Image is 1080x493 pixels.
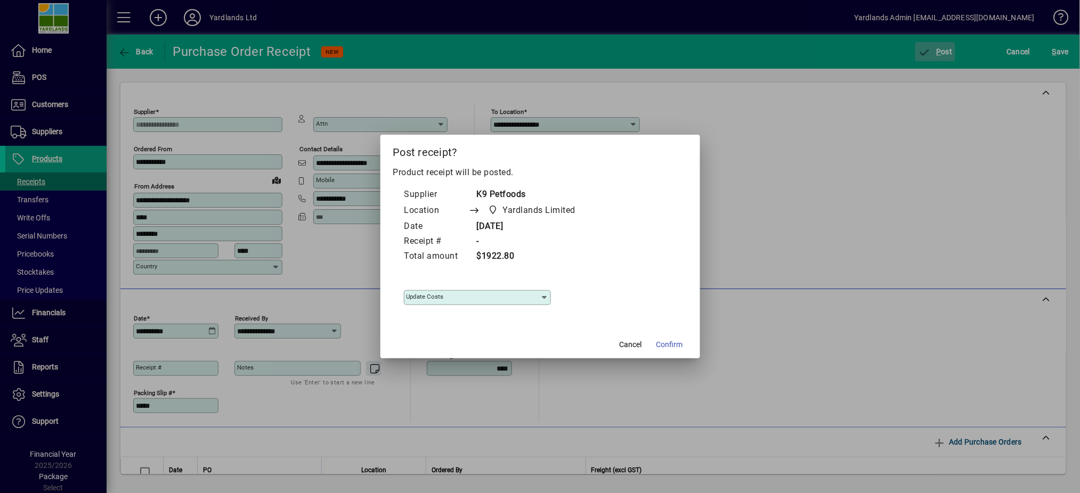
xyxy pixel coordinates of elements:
[469,249,596,264] td: $1922.80
[469,219,596,234] td: [DATE]
[404,249,469,264] td: Total amount
[469,187,596,202] td: K9 Petfoods
[469,234,596,249] td: -
[503,204,576,217] span: Yardlands Limited
[404,202,469,219] td: Location
[407,293,444,300] mat-label: Update costs
[404,234,469,249] td: Receipt #
[404,219,469,234] td: Date
[620,339,642,350] span: Cancel
[656,339,683,350] span: Confirm
[404,187,469,202] td: Supplier
[652,335,687,354] button: Confirm
[380,135,700,166] h2: Post receipt?
[393,166,687,179] p: Product receipt will be posted.
[614,335,648,354] button: Cancel
[485,203,580,218] span: Yardlands Limited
